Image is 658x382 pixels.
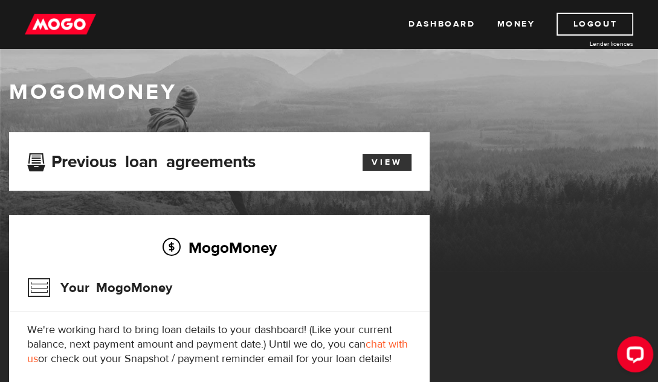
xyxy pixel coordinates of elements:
h2: MogoMoney [27,235,411,260]
a: Lender licences [543,39,633,48]
a: Dashboard [408,13,475,36]
img: mogo_logo-11ee424be714fa7cbb0f0f49df9e16ec.png [25,13,96,36]
h3: Previous loan agreements [27,152,256,168]
a: Logout [556,13,633,36]
a: chat with us [27,337,408,366]
a: Money [497,13,535,36]
iframe: LiveChat chat widget [607,331,658,382]
h1: MogoMoney [9,80,649,105]
h3: Your MogoMoney [27,272,172,304]
p: We're working hard to bring loan details to your dashboard! (Like your current balance, next paym... [27,323,411,366]
a: View [363,154,411,171]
